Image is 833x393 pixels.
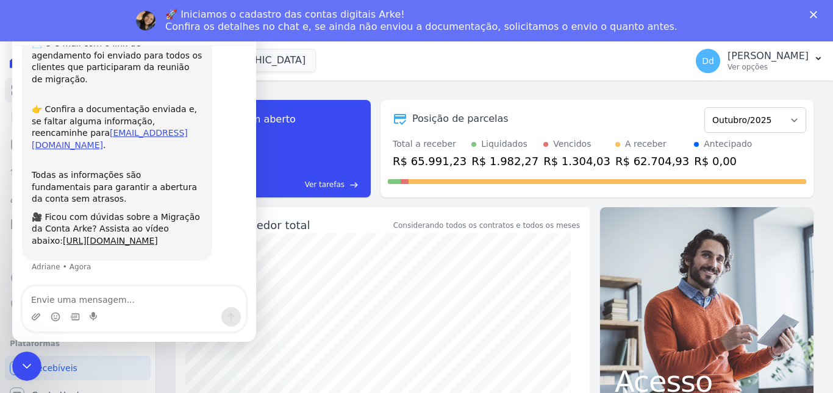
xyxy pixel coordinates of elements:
button: Início [191,5,214,28]
button: Carregar anexo [19,300,29,310]
textarea: Envie uma mensagem... [10,274,234,295]
a: Crédito [5,266,151,290]
p: Ver opções [728,62,809,72]
div: 🚀 Iniciamos o cadastro das contas digitais Arke! Confira os detalhes no chat e, se ainda não envi... [165,9,677,33]
p: [PERSON_NAME] [728,50,809,62]
a: Lotes [5,158,151,183]
div: Fechar [214,5,236,27]
div: 👉 Confira a documentação enviada e, se faltar alguma informação, reencaminhe para . [20,80,190,140]
div: Fechar [810,11,822,18]
iframe: Intercom live chat [12,352,41,381]
a: [EMAIL_ADDRESS][DOMAIN_NAME] [20,116,176,138]
a: Recebíveis [5,356,151,380]
div: 🎥 Ficou com dúvidas sobre a Migração da Conta Arke? Assista ao vídeo abaixo: [20,199,190,235]
button: Enviar mensagem… [209,295,229,314]
div: Adriane • Agora [20,251,79,258]
div: Total a receber [393,138,467,150]
a: Parcelas [5,132,151,156]
div: R$ 1.982,27 [471,153,538,169]
div: Vencidos [553,138,591,150]
a: Ver tarefas east [221,179,359,190]
div: 📩 O e-mail com o link de agendamento foi enviado para todos os clientes que participaram da reuni... [20,26,190,73]
button: Start recording [77,300,87,310]
div: R$ 1.304,03 [543,153,610,169]
a: Clientes [5,185,151,210]
a: Minha Carteira [5,212,151,236]
div: Antecipado [704,138,752,150]
p: Ativo(a) há 1h [59,15,115,27]
div: R$ 62.704,93 [615,153,689,169]
a: Visão Geral [5,78,151,102]
a: Contratos [5,105,151,129]
span: Dd [702,57,714,65]
div: Saldo devedor total [202,217,391,233]
button: Seletor de Gif [58,300,68,310]
a: Negativação [5,292,151,317]
img: Profile image for Adriane [136,11,156,30]
span: Ver tarefas [305,179,345,190]
button: Seletor de emoji [38,300,48,310]
iframe: Intercom live chat [12,12,256,342]
a: Transferências [5,239,151,263]
div: Todas as informações são fundamentais para garantir a abertura da conta sem atrasos. [20,146,190,193]
div: Posição de parcelas [412,112,509,126]
div: Considerando todos os contratos e todos os meses [393,220,580,231]
div: A receber [625,138,667,150]
div: Plataformas [10,336,146,351]
span: east [349,180,359,189]
button: Dd [PERSON_NAME] Ver opções [686,44,833,78]
a: [URL][DOMAIN_NAME] [51,224,146,233]
div: R$ 65.991,23 [393,153,467,169]
div: Liquidados [481,138,527,150]
div: R$ 0,00 [694,153,752,169]
span: Recebíveis [32,362,77,374]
